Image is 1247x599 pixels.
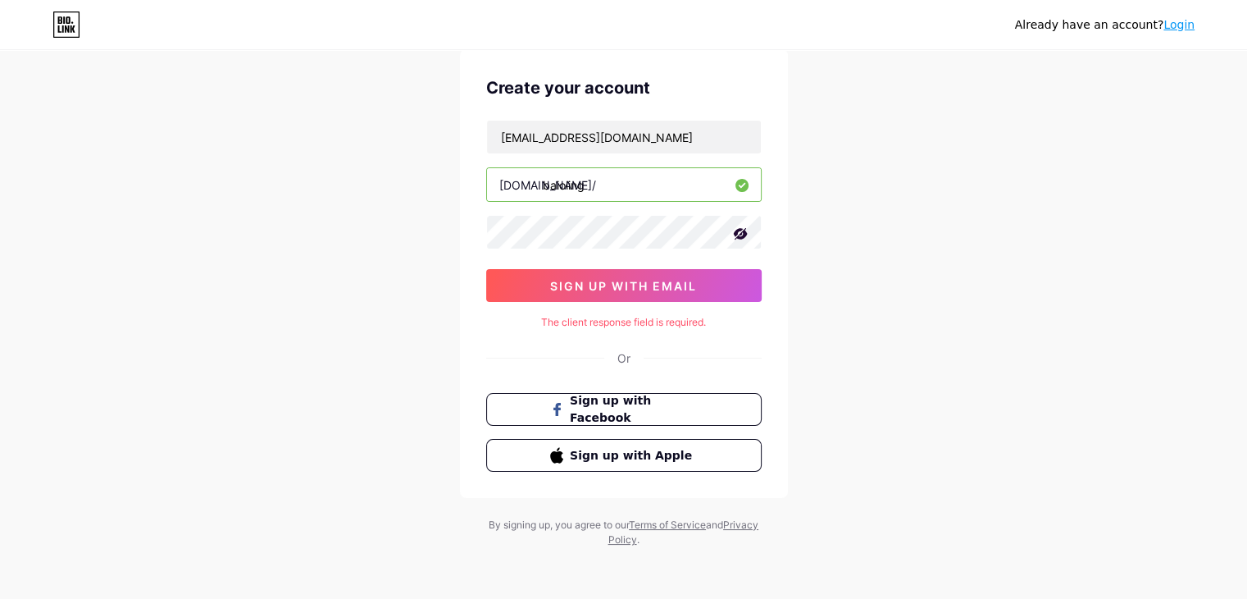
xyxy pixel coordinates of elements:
div: Already have an account? [1015,16,1195,34]
button: sign up with email [486,269,762,302]
div: The client response field is required. [486,315,762,330]
a: Terms of Service [629,519,706,531]
span: Sign up with Apple [570,447,697,464]
div: By signing up, you agree to our and . [485,518,763,547]
div: Create your account [486,75,762,100]
div: [DOMAIN_NAME]/ [499,176,596,194]
button: Sign up with Apple [486,439,762,472]
div: Or [617,350,630,367]
a: Login [1163,18,1195,31]
input: Email [487,121,761,153]
span: sign up with email [550,279,697,293]
span: Sign up with Facebook [570,392,697,427]
input: username [487,168,761,201]
button: Sign up with Facebook [486,393,762,426]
